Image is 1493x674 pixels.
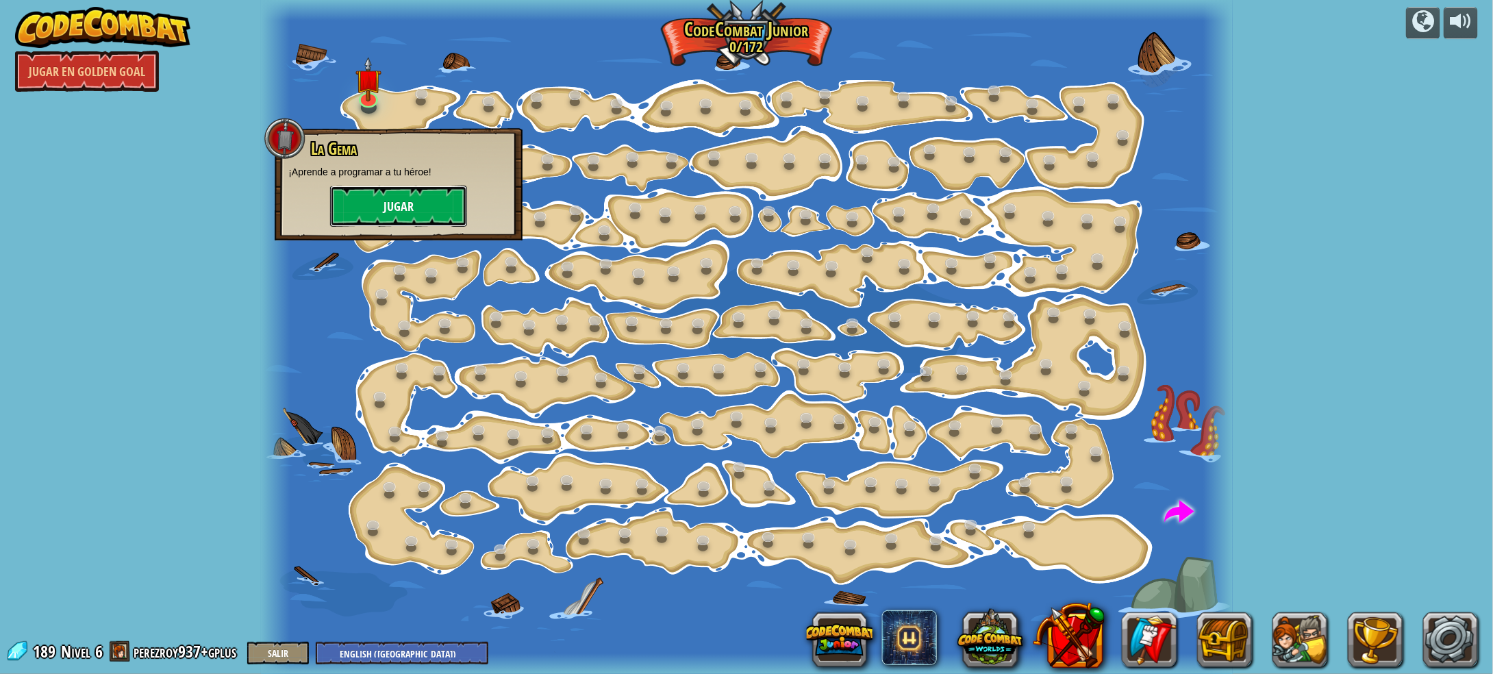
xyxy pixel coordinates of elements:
img: CodeCombat - Learn how to code by playing a game [15,7,190,48]
a: perezroy937+gplus [134,640,240,662]
span: 6 [95,640,103,662]
p: ¡Aprende a programar a tu héroe! [288,165,509,179]
span: Nivel [61,640,90,663]
span: 189 [33,640,60,662]
button: Campañas [1406,7,1440,39]
button: Ajustar el volúmen [1444,7,1478,39]
img: level-banner-unstarted.png [355,57,381,101]
button: Salir [247,642,309,664]
button: Jugar [330,186,467,227]
a: Jugar en Golden Goal [15,51,159,92]
span: La Gema [311,137,357,160]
